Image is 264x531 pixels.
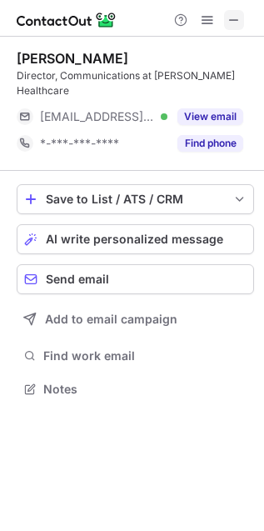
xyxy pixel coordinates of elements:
[46,273,109,286] span: Send email
[43,382,247,397] span: Notes
[17,184,254,214] button: save-profile-one-click
[17,344,254,368] button: Find work email
[177,108,243,125] button: Reveal Button
[17,304,254,334] button: Add to email campaign
[17,264,254,294] button: Send email
[17,224,254,254] button: AI write personalized message
[17,68,254,98] div: Director, Communications at [PERSON_NAME] Healthcare
[17,50,128,67] div: [PERSON_NAME]
[46,193,225,206] div: Save to List / ATS / CRM
[46,233,223,246] span: AI write personalized message
[177,135,243,152] button: Reveal Button
[45,313,177,326] span: Add to email campaign
[17,378,254,401] button: Notes
[43,348,247,363] span: Find work email
[17,10,117,30] img: ContactOut v5.3.10
[40,109,155,124] span: [EMAIL_ADDRESS][DOMAIN_NAME]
